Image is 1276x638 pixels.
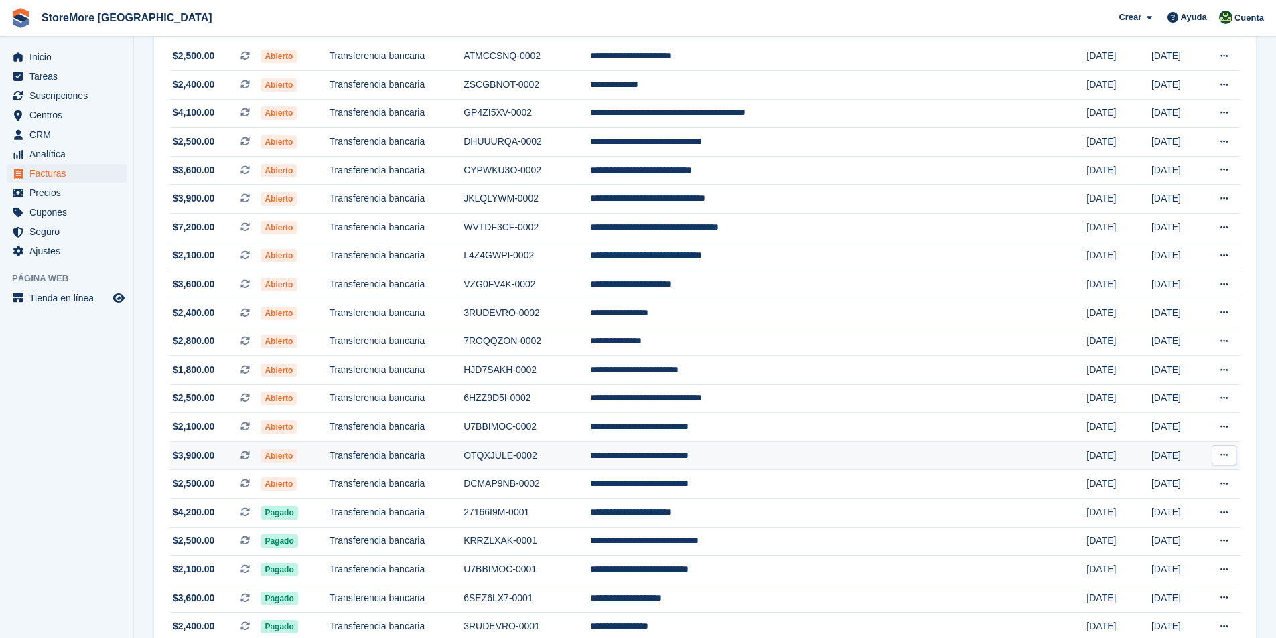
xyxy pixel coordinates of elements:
[261,364,297,377] span: Abierto
[464,356,589,385] td: HJD7SAKH-0002
[464,156,589,185] td: CYPWKU3O-0002
[7,106,127,125] a: menu
[330,99,464,128] td: Transferencia bancaria
[330,327,464,356] td: Transferencia bancaria
[330,299,464,327] td: Transferencia bancaria
[330,498,464,527] td: Transferencia bancaria
[1086,441,1151,470] td: [DATE]
[261,335,297,348] span: Abierto
[111,290,127,306] a: Vista previa de la tienda
[1086,584,1151,613] td: [DATE]
[464,441,589,470] td: OTQXJULE-0002
[1086,470,1151,499] td: [DATE]
[464,242,589,270] td: L4Z4GWPI-0002
[29,289,110,307] span: Tienda en línea
[330,214,464,242] td: Transferencia bancaria
[173,505,214,520] span: $4,200.00
[1086,384,1151,413] td: [DATE]
[261,78,297,92] span: Abierto
[29,106,110,125] span: Centros
[1151,185,1200,214] td: [DATE]
[173,534,214,548] span: $2,500.00
[261,534,297,548] span: Pagado
[1086,42,1151,71] td: [DATE]
[7,222,127,241] a: menu
[1151,584,1200,613] td: [DATE]
[1151,556,1200,584] td: [DATE]
[330,71,464,100] td: Transferencia bancaria
[330,441,464,470] td: Transferencia bancaria
[464,584,589,613] td: 6SEZ6LX7-0001
[261,563,297,576] span: Pagado
[1151,498,1200,527] td: [DATE]
[464,498,589,527] td: 27166I9M-0001
[1086,498,1151,527] td: [DATE]
[1151,99,1200,128] td: [DATE]
[1151,270,1200,299] td: [DATE]
[330,356,464,385] td: Transferencia bancaria
[1086,527,1151,556] td: [DATE]
[1086,99,1151,128] td: [DATE]
[464,185,589,214] td: JKLQLYWM-0002
[261,392,297,405] span: Abierto
[1086,128,1151,157] td: [DATE]
[1151,42,1200,71] td: [DATE]
[464,384,589,413] td: 6HZZ9D5I-0002
[1151,71,1200,100] td: [DATE]
[1086,270,1151,299] td: [DATE]
[330,470,464,499] td: Transferencia bancaria
[464,42,589,71] td: ATMCCSNQ-0002
[1151,413,1200,442] td: [DATE]
[330,270,464,299] td: Transferencia bancaria
[1086,214,1151,242] td: [DATE]
[464,270,589,299] td: VZG0FV4K-0002
[261,135,297,149] span: Abierto
[1086,556,1151,584] td: [DATE]
[7,289,127,307] a: menú
[1151,128,1200,157] td: [DATE]
[330,185,464,214] td: Transferencia bancaria
[1086,356,1151,385] td: [DATE]
[1086,413,1151,442] td: [DATE]
[1151,384,1200,413] td: [DATE]
[7,145,127,163] a: menu
[173,220,214,234] span: $7,200.00
[1151,356,1200,385] td: [DATE]
[173,477,214,491] span: $2,500.00
[7,203,127,222] a: menu
[1086,71,1151,100] td: [DATE]
[464,470,589,499] td: DCMAP9NB-0002
[464,99,589,128] td: GP4ZI5XV-0002
[173,191,214,206] span: $3,900.00
[7,164,127,183] a: menu
[261,592,297,605] span: Pagado
[330,42,464,71] td: Transferencia bancaria
[464,71,589,100] td: ZSCGBNOT-0002
[464,327,589,356] td: 7ROQQZON-0002
[1151,299,1200,327] td: [DATE]
[29,164,110,183] span: Facturas
[261,620,297,633] span: Pagado
[1086,156,1151,185] td: [DATE]
[330,413,464,442] td: Transferencia bancaria
[1151,214,1200,242] td: [DATE]
[173,619,214,633] span: $2,400.00
[173,449,214,463] span: $3,900.00
[1181,11,1207,24] span: Ayuda
[7,48,127,66] a: menu
[29,145,110,163] span: Analítica
[1151,441,1200,470] td: [DATE]
[1086,327,1151,356] td: [DATE]
[261,420,297,434] span: Abierto
[7,67,127,86] a: menu
[330,384,464,413] td: Transferencia bancaria
[173,78,214,92] span: $2,400.00
[173,562,214,576] span: $2,100.00
[261,307,297,320] span: Abierto
[1086,242,1151,270] td: [DATE]
[464,556,589,584] td: U7BBIMOC-0001
[29,242,110,260] span: Ajustes
[173,591,214,605] span: $3,600.00
[7,183,127,202] a: menu
[330,128,464,157] td: Transferencia bancaria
